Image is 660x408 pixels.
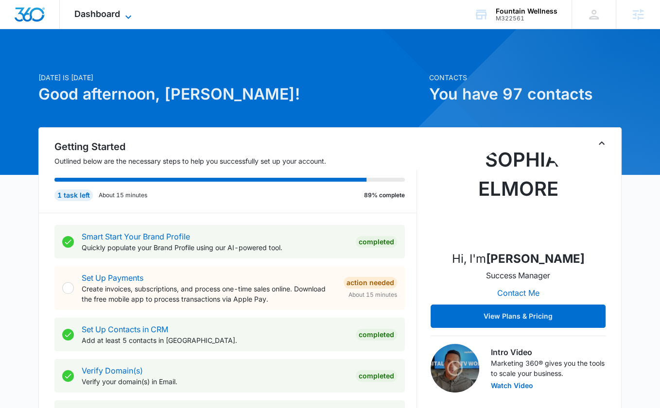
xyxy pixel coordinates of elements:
[344,277,397,289] div: Action Needed
[82,324,168,334] a: Set Up Contacts in CRM
[429,83,622,106] h1: You have 97 contacts
[74,9,120,19] span: Dashboard
[38,72,423,83] p: [DATE] is [DATE]
[596,137,608,149] button: Toggle Collapse
[486,252,585,266] strong: [PERSON_NAME]
[364,191,405,200] p: 89% complete
[491,346,606,358] h3: Intro Video
[431,344,479,392] img: Intro Video
[82,242,348,253] p: Quickly populate your Brand Profile using our AI-powered tool.
[54,156,417,166] p: Outlined below are the necessary steps to help you successfully set up your account.
[356,329,397,340] div: Completed
[82,335,348,345] p: Add at least 5 contacts in [GEOGRAPHIC_DATA].
[496,7,557,15] div: account name
[348,290,397,299] span: About 15 minutes
[54,139,417,154] h2: Getting Started
[491,358,606,378] p: Marketing 360® gives you the tools to scale your business.
[496,15,557,22] div: account id
[99,191,147,200] p: About 15 minutes
[54,189,93,201] div: 1 task left
[431,305,606,328] button: View Plans & Pricing
[82,366,143,375] a: Verify Domain(s)
[356,236,397,248] div: Completed
[82,273,143,283] a: Set Up Payments
[487,281,549,305] button: Contact Me
[486,270,550,281] p: Success Manager
[491,382,533,389] button: Watch Video
[469,145,567,242] img: Sophia Elmore
[38,83,423,106] h1: Good afternoon, [PERSON_NAME]!
[429,72,622,83] p: Contacts
[82,232,190,241] a: Smart Start Your Brand Profile
[82,284,336,304] p: Create invoices, subscriptions, and process one-time sales online. Download the free mobile app t...
[356,370,397,382] div: Completed
[82,376,348,387] p: Verify your domain(s) in Email.
[452,250,585,268] p: Hi, I'm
